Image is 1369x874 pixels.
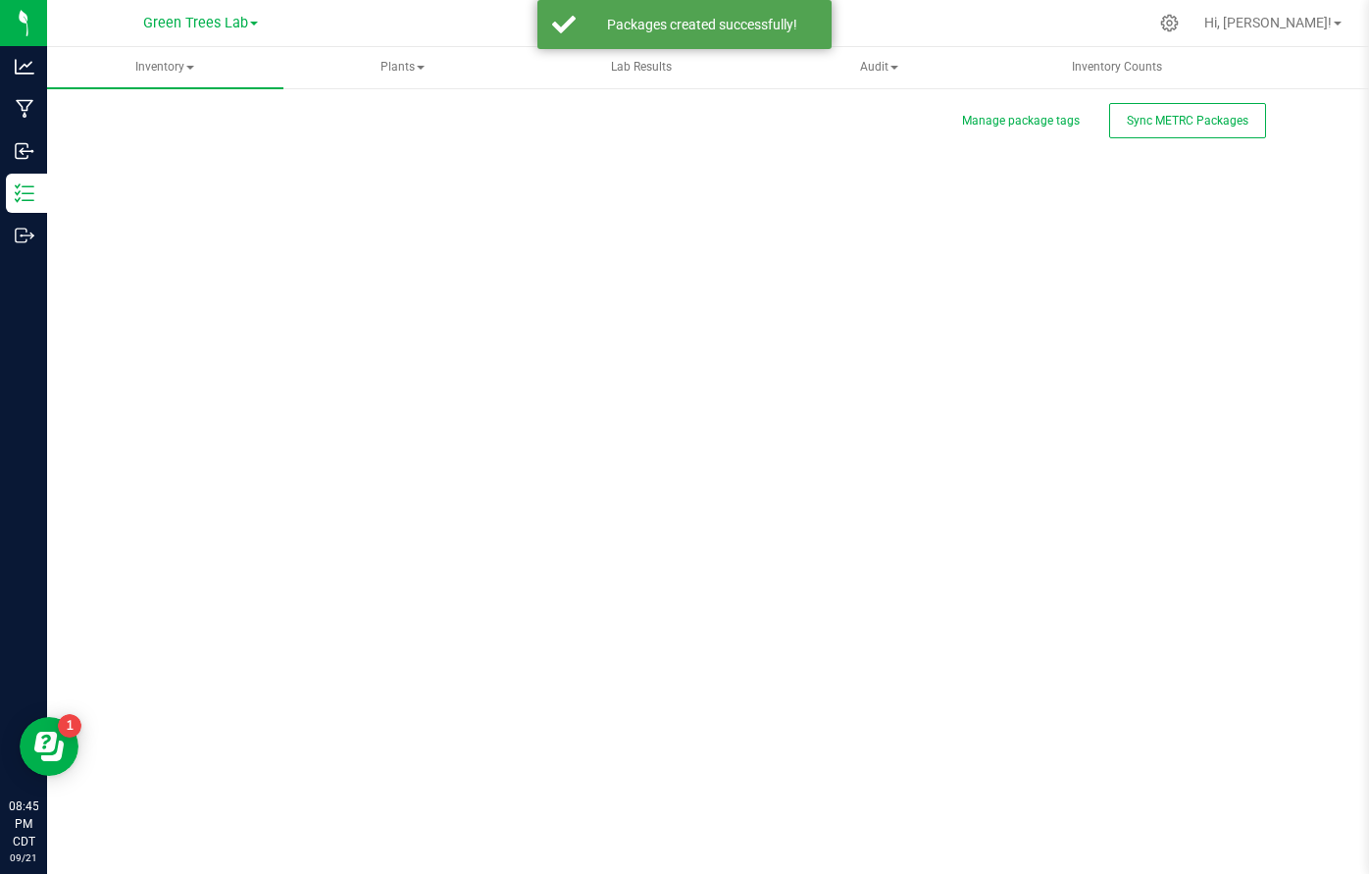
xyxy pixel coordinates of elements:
[286,48,521,87] span: Plants
[15,183,34,203] inline-svg: Inventory
[9,850,38,865] p: 09/21
[1109,103,1266,138] button: Sync METRC Packages
[586,15,817,34] div: Packages created successfully!
[1127,114,1248,128] span: Sync METRC Packages
[1157,14,1182,32] div: Manage settings
[15,141,34,161] inline-svg: Inbound
[1045,59,1189,76] span: Inventory Counts
[1204,15,1332,30] span: Hi, [PERSON_NAME]!
[47,47,283,88] a: Inventory
[15,57,34,77] inline-svg: Analytics
[761,47,997,88] a: Audit
[762,48,996,87] span: Audit
[584,59,698,76] span: Lab Results
[15,226,34,245] inline-svg: Outbound
[9,797,38,850] p: 08:45 PM CDT
[962,113,1080,129] button: Manage package tags
[15,99,34,119] inline-svg: Manufacturing
[20,717,78,776] iframe: Resource center
[999,47,1236,88] a: Inventory Counts
[58,714,81,738] iframe: Resource center unread badge
[143,15,248,31] span: Green Trees Lab
[285,47,522,88] a: Plants
[523,47,759,88] a: Lab Results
